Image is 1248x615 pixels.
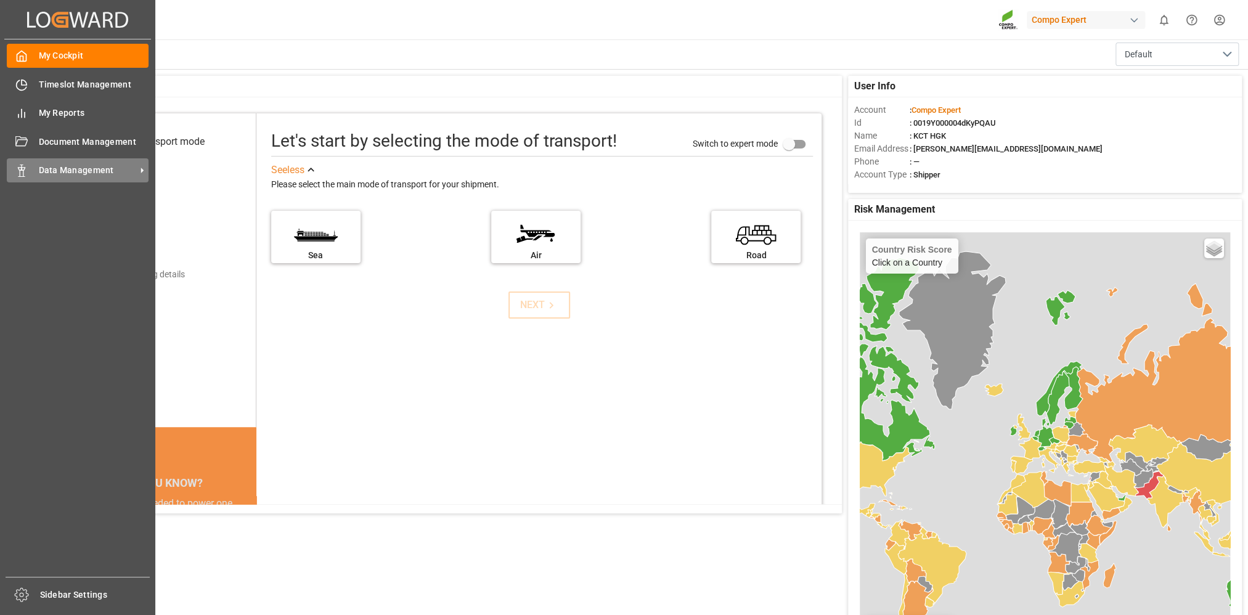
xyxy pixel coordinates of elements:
[271,163,304,177] div: See less
[692,139,777,149] span: Switch to expert mode
[508,291,570,319] button: NEXT
[40,589,150,601] span: Sidebar Settings
[277,249,354,262] div: Sea
[497,249,574,262] div: Air
[239,496,256,585] button: next slide / item
[872,245,952,267] div: Click on a Country
[910,144,1103,153] span: : [PERSON_NAME][EMAIL_ADDRESS][DOMAIN_NAME]
[39,164,136,177] span: Data Management
[872,245,952,255] h4: Country Risk Score
[910,131,946,141] span: : KCT HGK
[910,118,996,128] span: : 0019Y000004dKyPQAU
[1027,11,1145,29] div: Compo Expert
[7,44,149,68] a: My Cockpit
[717,249,794,262] div: Road
[271,128,617,154] div: Let's start by selecting the mode of transport!
[854,116,910,129] span: Id
[910,105,961,115] span: :
[109,134,205,149] div: Select transport mode
[854,79,895,94] span: User Info
[1125,48,1152,61] span: Default
[1178,6,1205,34] button: Help Center
[854,168,910,181] span: Account Type
[108,268,185,281] div: Add shipping details
[854,155,910,168] span: Phone
[854,129,910,142] span: Name
[39,49,149,62] span: My Cockpit
[910,157,920,166] span: : —
[910,170,940,179] span: : Shipper
[39,107,149,120] span: My Reports
[854,202,935,217] span: Risk Management
[271,177,814,192] div: Please select the main mode of transport for your shipment.
[854,104,910,116] span: Account
[39,78,149,91] span: Timeslot Management
[854,142,910,155] span: Email Address
[912,105,961,115] span: Compo Expert
[83,496,242,570] div: The energy needed to power one large container ship across the ocean in a single day is the same ...
[1115,43,1239,66] button: open menu
[1027,8,1150,31] button: Compo Expert
[39,136,149,149] span: Document Management
[1150,6,1178,34] button: show 0 new notifications
[998,9,1018,31] img: Screenshot%202023-09-29%20at%2010.02.21.png_1712312052.png
[1204,238,1224,258] a: Layers
[520,298,558,312] div: NEXT
[68,470,256,496] div: DID YOU KNOW?
[7,72,149,96] a: Timeslot Management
